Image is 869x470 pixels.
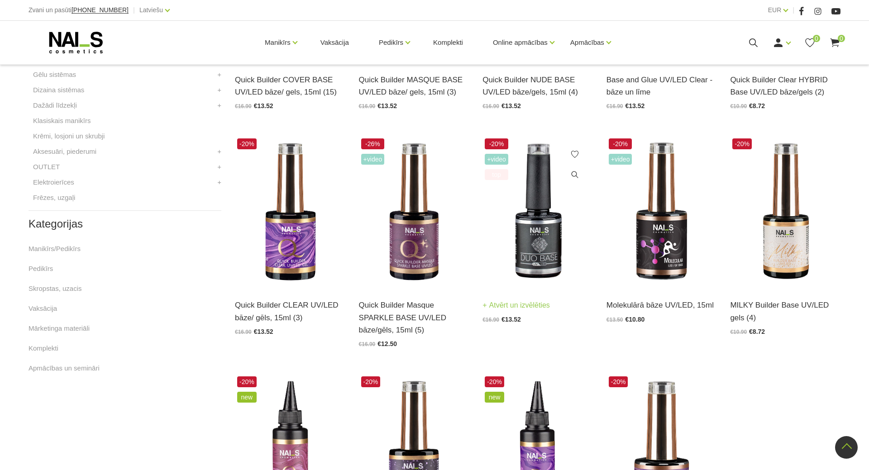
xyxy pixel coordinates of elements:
[377,340,397,347] span: €12.50
[732,138,752,149] span: -20%
[485,138,508,149] span: -20%
[29,243,81,254] a: Manikīrs/Pedikīrs
[485,169,508,180] span: top
[730,74,840,98] a: Quick Builder Clear HYBRID Base UV/LED bāze/gels (2)
[133,5,135,16] span: |
[501,102,521,109] span: €13.52
[33,146,96,157] a: Aksesuāri, piederumi
[313,21,356,64] a: Vaksācija
[33,177,74,188] a: Elektroierīces
[217,161,221,172] a: +
[29,323,90,334] a: Mārketinga materiāli
[359,341,376,347] span: €16.90
[33,100,77,111] a: Dažādi līdzekļi
[33,192,75,203] a: Frēzes, uzgaļi
[29,363,100,374] a: Apmācības un semināri
[235,299,345,323] a: Quick Builder CLEAR UV/LED bāze/ gēls, 15ml (3)
[482,136,593,288] img: DUO BASE - bāzes pārklājums, kas ir paredzēts darbam ar AKRYGEL DUO gelu. Īpaši izstrādāta formul...
[265,24,291,61] a: Manikīrs
[235,136,345,288] img: Quick Builder Clear – caurspīdīga bāze/gēls. Šī bāze/gēls ir unikāls produkts ar daudz izmantošan...
[29,263,53,274] a: Pedikīrs
[254,328,273,335] span: €13.52
[359,103,376,109] span: €16.90
[33,69,76,80] a: Gēlu sistēmas
[606,299,717,311] a: Molekulārā bāze UV/LED, 15ml
[361,376,381,387] span: -20%
[29,343,58,354] a: Komplekti
[237,376,257,387] span: -20%
[606,136,717,288] img: Bāze, kas piemērota īpaši pedikīram.Pateicoties tās konsistencei, nepadara nagus biezus, samazino...
[217,177,221,188] a: +
[379,24,403,61] a: Pedikīrs
[359,136,469,288] img: Maskējoša, viegli mirdzoša bāze/gels. Unikāls produkts ar daudz izmantošanas iespējām: •Bāze gell...
[606,74,717,98] a: Base and Glue UV/LED Clear - bāze un līme
[359,74,469,98] a: Quick Builder MASQUE BASE UV/LED bāze/ gels, 15ml (3)
[482,317,499,323] span: €16.90
[606,103,623,109] span: €16.90
[29,283,82,294] a: Skropstas, uzacis
[730,136,840,288] img: Milky Builder Base – pienainas krāsas bāze/gels ar perfektu noturību un lieliskām pašizlīdzināšan...
[485,154,508,165] span: +Video
[625,102,645,109] span: €13.52
[377,102,397,109] span: €13.52
[749,102,765,109] span: €8.72
[217,100,221,111] a: +
[482,74,593,98] a: Quick Builder NUDE BASE UV/LED bāze/gels, 15ml (4)
[749,328,765,335] span: €8.72
[730,329,747,335] span: €10.90
[359,299,469,336] a: Quick Builder Masque SPARKLE BASE UV/LED bāze/gēls, 15ml (5)
[838,35,845,42] span: 0
[485,392,504,403] span: new
[609,154,632,165] span: +Video
[237,392,257,403] span: new
[139,5,163,15] a: Latviešu
[730,299,840,323] a: MILKY Builder Base UV/LED gels (4)
[426,21,470,64] a: Komplekti
[609,138,632,149] span: -20%
[29,5,129,16] div: Zvani un pasūti
[501,316,521,323] span: €13.52
[609,376,628,387] span: -20%
[235,74,345,98] a: Quick Builder COVER BASE UV/LED bāze/ gels, 15ml (15)
[237,138,257,149] span: -20%
[570,24,604,61] a: Apmācības
[235,103,252,109] span: €16.90
[33,161,60,172] a: OUTLET
[768,5,782,15] a: EUR
[72,6,129,14] span: [PHONE_NUMBER]
[29,303,57,314] a: Vaksācija
[235,329,252,335] span: €16.90
[29,218,221,230] h2: Kategorijas
[485,376,504,387] span: -20%
[33,85,84,95] a: Dizaina sistēmas
[33,131,105,142] a: Krēmi, losjoni un skrubji
[493,24,548,61] a: Online apmācības
[217,85,221,95] a: +
[804,37,816,48] a: 0
[254,102,273,109] span: €13.52
[361,138,385,149] span: -26%
[625,316,645,323] span: €10.80
[829,37,840,48] a: 0
[482,103,499,109] span: €16.90
[813,35,820,42] span: 0
[217,146,221,157] a: +
[793,5,794,16] span: |
[730,103,747,109] span: €10.90
[361,154,385,165] span: +Video
[217,69,221,80] a: +
[33,115,91,126] a: Klasiskais manikīrs
[482,299,550,312] a: Atvērt un izvēlēties
[72,7,129,14] a: [PHONE_NUMBER]
[606,317,623,323] span: €13.50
